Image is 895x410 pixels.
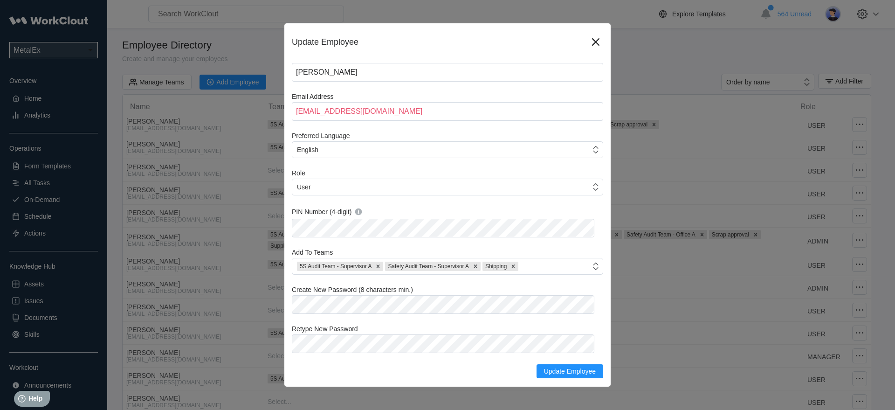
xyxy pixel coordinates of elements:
[292,286,603,295] label: Create New Password (8 characters min.)
[297,262,373,271] div: 5S Audit Team - Supervisor A
[482,262,508,271] div: Shipping
[292,325,603,334] label: Retype New Password
[292,132,603,141] label: Preferred Language
[297,146,318,153] div: English
[292,63,603,82] input: Last Name
[292,169,603,179] label: Role
[292,93,603,102] label: Email Address
[544,368,596,375] span: Update Employee
[297,183,311,191] div: User
[292,102,603,121] input: Enter your email
[292,207,603,219] label: PIN Number (4-digit)
[292,37,588,47] div: Update Employee
[385,262,470,271] div: Safety Audit Team - Supervisor A
[292,249,603,258] label: Add To Teams
[537,364,603,378] button: Update Employee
